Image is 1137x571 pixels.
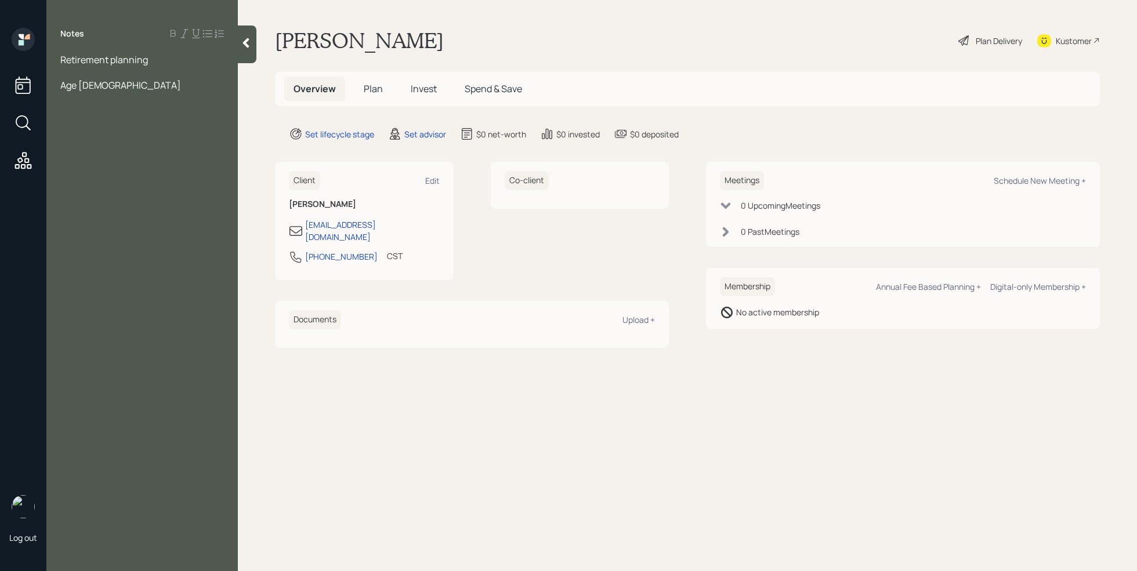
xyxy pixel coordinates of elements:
div: Set advisor [404,128,446,140]
h6: Membership [720,277,775,296]
span: Retirement planning [60,53,148,66]
label: Notes [60,28,84,39]
div: [PHONE_NUMBER] [305,250,378,263]
div: 0 Upcoming Meeting s [741,199,820,212]
div: Plan Delivery [976,35,1022,47]
div: $0 net-worth [476,128,526,140]
h6: Documents [289,310,341,329]
span: Overview [294,82,336,95]
div: Digital-only Membership + [990,281,1086,292]
div: Upload + [622,314,655,325]
span: Invest [411,82,437,95]
h6: Meetings [720,171,764,190]
h6: [PERSON_NAME] [289,199,440,209]
div: Annual Fee Based Planning + [876,281,981,292]
div: $0 deposited [630,128,679,140]
div: Kustomer [1056,35,1092,47]
span: Spend & Save [465,82,522,95]
span: Plan [364,82,383,95]
h6: Co-client [505,171,549,190]
div: [EMAIL_ADDRESS][DOMAIN_NAME] [305,219,440,243]
div: Log out [9,532,37,543]
div: $0 invested [556,128,600,140]
img: retirable_logo.png [12,495,35,518]
div: CST [387,250,403,262]
div: Edit [425,175,440,186]
h1: [PERSON_NAME] [275,28,444,53]
h6: Client [289,171,320,190]
div: Schedule New Meeting + [994,175,1086,186]
div: 0 Past Meeting s [741,226,799,238]
span: Age [DEMOGRAPHIC_DATA] [60,79,181,92]
div: No active membership [736,306,819,318]
div: Set lifecycle stage [305,128,374,140]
